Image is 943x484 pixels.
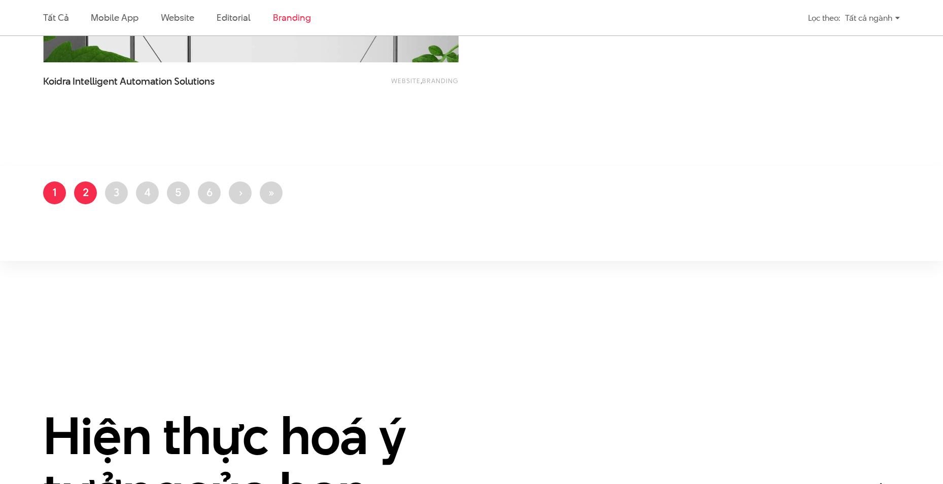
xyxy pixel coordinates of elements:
a: Editorial [217,11,251,24]
span: » [268,184,274,200]
a: 4 [136,181,159,204]
span: Koidra [43,75,71,88]
a: 6 [198,181,221,204]
a: 5 [167,181,190,204]
div: Tất cả ngành [845,9,900,27]
span: › [238,184,242,200]
span: Solutions [174,75,215,88]
a: Branding [422,76,459,85]
a: Tất cả [43,11,68,24]
div: Lọc theo: [808,9,840,27]
a: Koidra Intelligent Automation Solutions [43,75,246,100]
a: Mobile app [91,11,138,24]
span: Intelligent [73,75,118,88]
a: 3 [105,181,128,204]
a: Website [391,76,421,85]
a: Website [161,11,194,24]
a: Branding [273,11,310,24]
a: 2 [74,181,97,204]
span: Automation [120,75,172,88]
div: , [292,75,459,95]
